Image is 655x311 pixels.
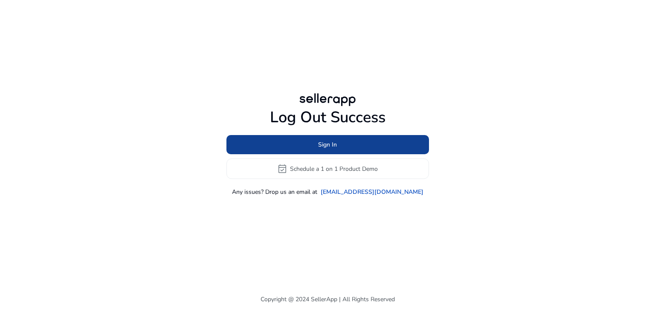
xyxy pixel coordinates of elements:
[226,108,429,127] h1: Log Out Success
[226,135,429,154] button: Sign In
[321,187,423,196] a: [EMAIL_ADDRESS][DOMAIN_NAME]
[318,140,337,149] span: Sign In
[226,158,429,179] button: event_availableSchedule a 1 on 1 Product Demo
[277,164,287,174] span: event_available
[232,187,317,196] p: Any issues? Drop us an email at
